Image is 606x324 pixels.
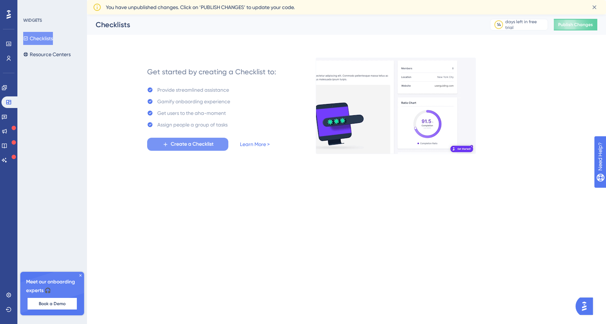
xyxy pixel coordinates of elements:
[23,48,71,61] button: Resource Centers
[17,2,45,11] span: Need Help?
[316,58,476,154] img: e28e67207451d1beac2d0b01ddd05b56.gif
[157,120,228,129] div: Assign people a group of tasks
[106,3,295,12] span: You have unpublished changes. Click on ‘PUBLISH CHANGES’ to update your code.
[240,140,270,149] a: Learn More >
[23,17,42,23] div: WIDGETS
[39,301,66,307] span: Book a Demo
[157,109,226,117] div: Get users to the aha-moment
[147,67,276,77] div: Get started by creating a Checklist to:
[23,32,53,45] button: Checklists
[147,138,228,151] button: Create a Checklist
[96,20,472,30] div: Checklists
[157,86,229,94] div: Provide streamlined assistance
[157,97,230,106] div: Gamify onbaording experience
[505,19,545,30] div: days left in free trial
[26,278,78,295] span: Meet our onboarding experts 🎧
[554,19,597,30] button: Publish Changes
[558,22,593,28] span: Publish Changes
[28,298,77,310] button: Book a Demo
[497,22,501,28] div: 14
[171,140,213,149] span: Create a Checklist
[576,295,597,317] iframe: UserGuiding AI Assistant Launcher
